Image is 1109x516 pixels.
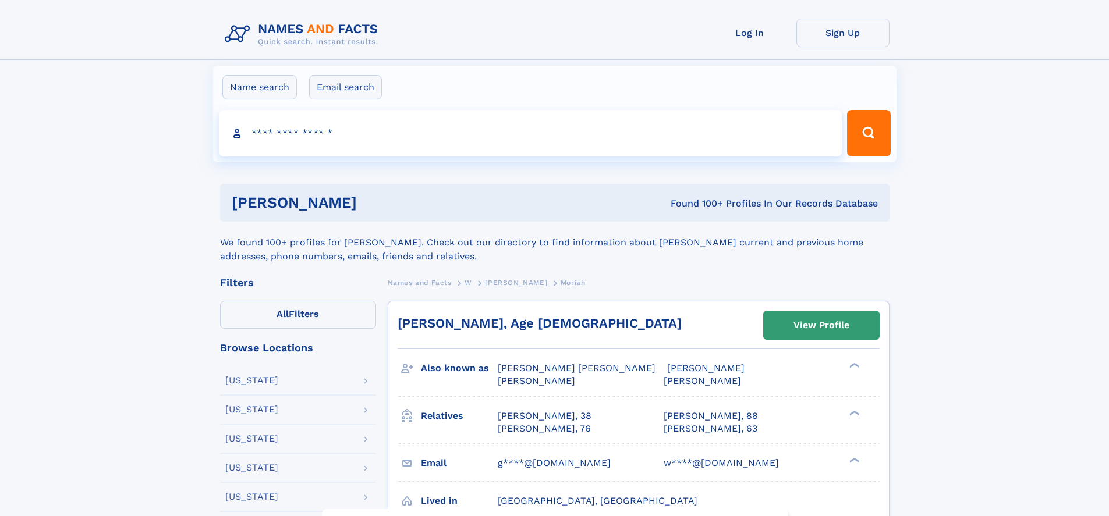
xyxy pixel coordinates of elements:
[498,362,656,373] span: [PERSON_NAME] [PERSON_NAME]
[225,463,278,472] div: [US_STATE]
[846,456,860,464] div: ❯
[421,358,498,378] h3: Also known as
[421,453,498,473] h3: Email
[664,375,741,386] span: [PERSON_NAME]
[764,311,879,339] a: View Profile
[219,110,842,156] input: search input
[793,312,849,339] div: View Profile
[388,275,452,290] a: Names and Facts
[847,110,890,156] button: Search Button
[465,279,472,287] span: W
[225,434,278,443] div: [US_STATE]
[225,405,278,414] div: [US_STATE]
[220,343,376,353] div: Browse Locations
[498,422,591,435] a: [PERSON_NAME], 76
[465,275,472,290] a: W
[485,279,547,287] span: [PERSON_NAME]
[561,279,586,287] span: Moriah
[220,301,376,329] label: Filters
[664,422,757,435] a: [PERSON_NAME], 63
[225,492,278,501] div: [US_STATE]
[703,19,796,47] a: Log In
[513,197,878,210] div: Found 100+ Profiles In Our Records Database
[220,19,388,50] img: Logo Names and Facts
[277,308,289,319] span: All
[421,491,498,511] h3: Lived in
[498,375,575,386] span: [PERSON_NAME]
[220,277,376,288] div: Filters
[498,410,591,422] a: [PERSON_NAME], 38
[846,409,860,417] div: ❯
[225,376,278,385] div: [US_STATE]
[309,75,382,99] label: Email search
[664,410,758,422] a: [PERSON_NAME], 88
[220,222,890,264] div: We found 100+ profiles for [PERSON_NAME]. Check out our directory to find information about [PERS...
[485,275,547,290] a: [PERSON_NAME]
[498,495,697,506] span: [GEOGRAPHIC_DATA], [GEOGRAPHIC_DATA]
[398,316,682,330] a: [PERSON_NAME], Age [DEMOGRAPHIC_DATA]
[421,406,498,426] h3: Relatives
[222,75,297,99] label: Name search
[796,19,890,47] a: Sign Up
[232,195,514,210] h1: [PERSON_NAME]
[667,362,745,373] span: [PERSON_NAME]
[846,362,860,369] div: ❯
